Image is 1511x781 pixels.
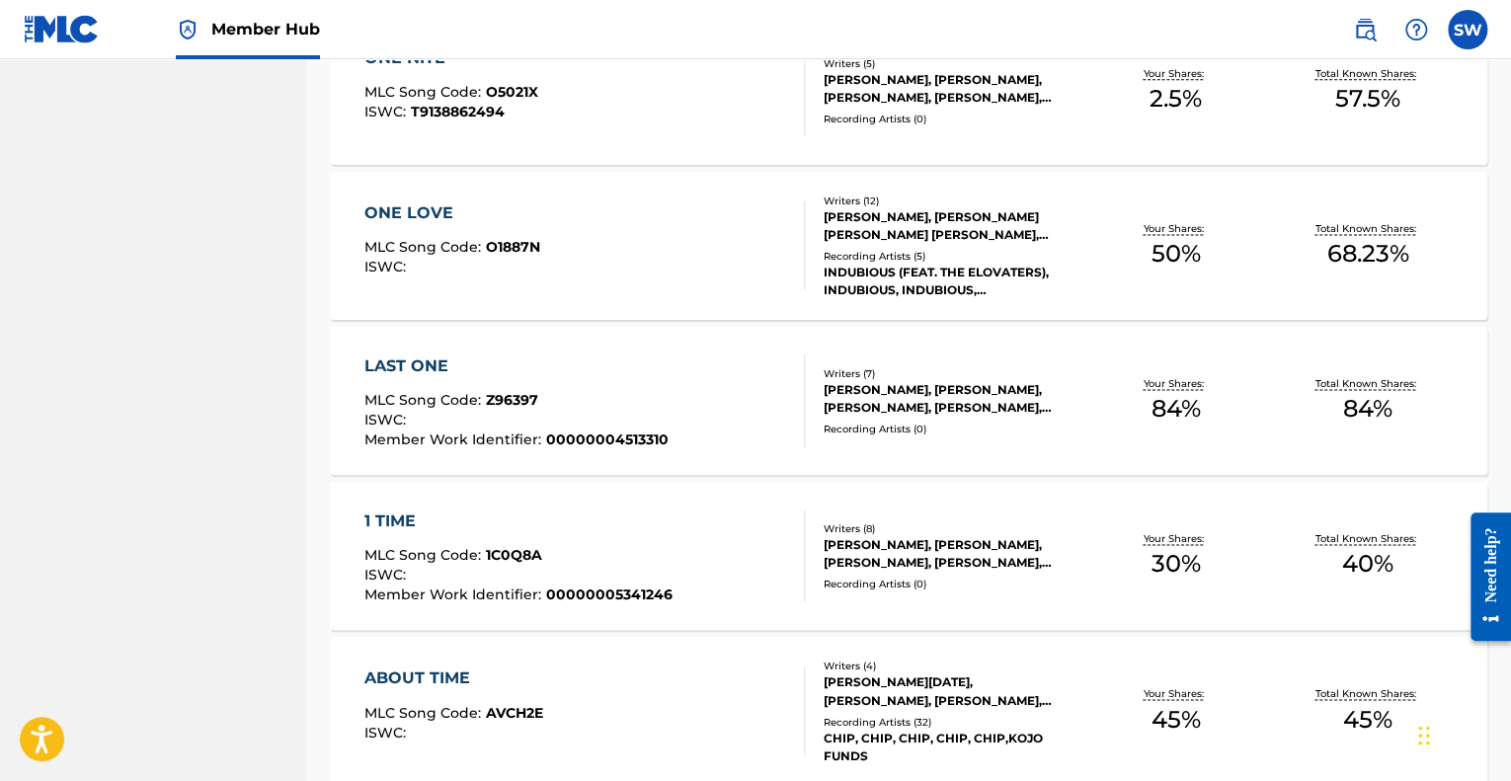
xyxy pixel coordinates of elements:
[364,201,540,225] div: ONE LOVE
[211,18,320,40] span: Member Hub
[486,546,542,564] span: 1C0Q8A
[1327,236,1409,272] span: 68.23 %
[824,381,1079,417] div: [PERSON_NAME], [PERSON_NAME], [PERSON_NAME], [PERSON_NAME], [PERSON_NAME], [PERSON_NAME], [PERSON...
[364,391,486,409] span: MLC Song Code :
[1345,10,1385,49] a: Public Search
[1456,497,1511,656] iframe: Resource Center
[364,666,543,690] div: ABOUT TIME
[824,422,1079,436] div: Recording Artists ( 0 )
[364,103,411,120] span: ISWC :
[486,391,538,409] span: Z96397
[486,703,543,721] span: AVCH2E
[1315,66,1421,81] p: Total Known Shares:
[486,238,540,256] span: O1887N
[1315,221,1421,236] p: Total Known Shares:
[1412,686,1511,781] iframe: Chat Widget
[24,15,100,43] img: MLC Logo
[364,703,486,721] span: MLC Song Code :
[1396,10,1436,49] div: Help
[1150,81,1202,117] span: 2.5 %
[330,482,1487,630] a: 1 TIMEMLC Song Code:1C0Q8AISWC:Member Work Identifier:00000005341246Writers (8)[PERSON_NAME], [PE...
[1343,391,1392,427] span: 84 %
[824,577,1079,591] div: Recording Artists ( 0 )
[824,112,1079,126] div: Recording Artists ( 0 )
[1143,221,1208,236] p: Your Shares:
[824,194,1079,208] div: Writers ( 12 )
[176,18,199,41] img: Top Rightsholder
[330,327,1487,475] a: LAST ONEMLC Song Code:Z96397ISWC:Member Work Identifier:00000004513310Writers (7)[PERSON_NAME], [...
[1151,701,1200,737] span: 45 %
[1143,376,1208,391] p: Your Shares:
[364,566,411,584] span: ISWC :
[824,71,1079,107] div: [PERSON_NAME], [PERSON_NAME], [PERSON_NAME], [PERSON_NAME], [PERSON_NAME]
[364,83,486,101] span: MLC Song Code :
[546,430,669,448] span: 00000004513310
[1315,531,1421,546] p: Total Known Shares:
[364,546,486,564] span: MLC Song Code :
[1315,686,1421,701] p: Total Known Shares:
[364,586,546,603] span: Member Work Identifier :
[824,264,1079,299] div: INDUBIOUS (FEAT. THE ELOVATERS), INDUBIOUS, INDUBIOUS, [PERSON_NAME], [PERSON_NAME]
[824,521,1079,536] div: Writers ( 8 )
[1353,18,1377,41] img: search
[364,258,411,275] span: ISWC :
[824,249,1079,264] div: Recording Artists ( 5 )
[1342,546,1393,582] span: 40 %
[1335,81,1400,117] span: 57.5 %
[824,536,1079,572] div: [PERSON_NAME], [PERSON_NAME], [PERSON_NAME], [PERSON_NAME], [PERSON_NAME], [PERSON_NAME]''JOUR [P...
[824,56,1079,71] div: Writers ( 5 )
[364,430,546,448] span: Member Work Identifier :
[1404,18,1428,41] img: help
[364,238,486,256] span: MLC Song Code :
[486,83,538,101] span: O5021X
[330,17,1487,165] a: ONE NITEMLC Song Code:O5021XISWC:T9138862494Writers (5)[PERSON_NAME], [PERSON_NAME], [PERSON_NAME...
[1343,701,1392,737] span: 45 %
[1143,686,1208,701] p: Your Shares:
[824,659,1079,673] div: Writers ( 4 )
[1143,531,1208,546] p: Your Shares:
[1151,391,1200,427] span: 84 %
[364,354,669,378] div: LAST ONE
[824,366,1079,381] div: Writers ( 7 )
[364,411,411,429] span: ISWC :
[824,729,1079,764] div: CHIP, CHIP, CHIP, CHIP, CHIP,KOJO FUNDS
[364,723,411,741] span: ISWC :
[330,172,1487,320] a: ONE LOVEMLC Song Code:O1887NISWC:Writers (12)[PERSON_NAME], [PERSON_NAME] [PERSON_NAME] [PERSON_N...
[411,103,505,120] span: T9138862494
[824,208,1079,244] div: [PERSON_NAME], [PERSON_NAME] [PERSON_NAME] [PERSON_NAME], [PERSON_NAME], [PERSON_NAME], [PERSON_N...
[1418,706,1430,765] div: Drag
[1315,376,1421,391] p: Total Known Shares:
[546,586,673,603] span: 00000005341246
[1151,546,1200,582] span: 30 %
[824,673,1079,709] div: [PERSON_NAME][DATE], [PERSON_NAME], [PERSON_NAME], [PERSON_NAME]
[824,714,1079,729] div: Recording Artists ( 32 )
[1448,10,1487,49] div: User Menu
[364,509,673,533] div: 1 TIME
[1151,236,1200,272] span: 50 %
[1143,66,1208,81] p: Your Shares:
